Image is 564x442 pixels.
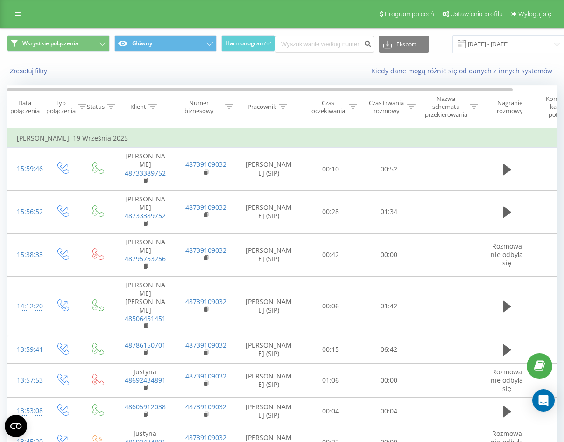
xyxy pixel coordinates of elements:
[185,371,226,380] a: 48739109032
[302,233,360,276] td: 00:42
[130,103,146,111] div: Klient
[532,389,555,412] div: Open Intercom Messenger
[87,103,105,111] div: Status
[17,246,35,264] div: 15:38:33
[125,169,166,178] a: 48733389752
[302,336,360,363] td: 00:15
[125,341,166,349] a: 48786150701
[46,99,76,115] div: Typ połączenia
[115,191,176,234] td: [PERSON_NAME]
[125,254,166,263] a: 48795753256
[385,10,434,18] span: Program poleceń
[302,148,360,191] td: 00:10
[17,402,35,420] div: 13:53:08
[236,191,302,234] td: [PERSON_NAME] (SIP)
[5,415,27,437] button: Open CMP widget
[185,297,226,306] a: 48739109032
[185,160,226,169] a: 48739109032
[425,95,467,119] div: Nazwa schematu przekierowania
[17,203,35,221] div: 15:56:52
[491,367,523,393] span: Rozmowa nie odbyła się
[7,35,110,52] button: Wszystkie połączenia
[451,10,503,18] span: Ustawienia profilu
[371,66,557,75] a: Kiedy dane mogą różnić się od danych z innych systemów
[487,99,532,115] div: Nagranie rozmowy
[368,99,405,115] div: Czas trwania rozmowy
[176,99,223,115] div: Numer biznesowy
[185,433,226,442] a: 48739109032
[17,160,35,178] div: 15:59:46
[125,402,166,411] a: 48605912038
[115,233,176,276] td: [PERSON_NAME]
[360,148,418,191] td: 00:52
[185,246,226,255] a: 48739109032
[115,363,176,398] td: Justyna
[302,363,360,398] td: 01:06
[115,276,176,336] td: [PERSON_NAME] [PERSON_NAME]
[185,203,226,212] a: 48739109032
[226,40,265,47] span: Harmonogram
[22,40,78,47] span: Wszystkie połączenia
[302,276,360,336] td: 00:06
[360,398,418,425] td: 00:04
[236,398,302,425] td: [PERSON_NAME] (SIP)
[491,242,523,267] span: Rozmowa nie odbyła się
[247,103,276,111] div: Pracownik
[185,341,226,349] a: 48739109032
[360,233,418,276] td: 00:00
[115,148,176,191] td: [PERSON_NAME]
[360,363,418,398] td: 00:00
[7,99,42,115] div: Data połączenia
[302,191,360,234] td: 00:28
[360,191,418,234] td: 01:34
[236,276,302,336] td: [PERSON_NAME] (SIP)
[360,336,418,363] td: 06:42
[236,148,302,191] td: [PERSON_NAME] (SIP)
[125,376,166,385] a: 48692434891
[275,36,374,53] input: Wyszukiwanie według numeru
[221,35,275,52] button: Harmonogram
[17,297,35,315] div: 14:12:20
[125,211,166,220] a: 48733389752
[17,371,35,390] div: 13:57:53
[302,398,360,425] td: 00:04
[236,363,302,398] td: [PERSON_NAME] (SIP)
[236,233,302,276] td: [PERSON_NAME] (SIP)
[17,341,35,359] div: 13:59:41
[310,99,346,115] div: Czas oczekiwania
[185,402,226,411] a: 48739109032
[379,36,429,53] button: Eksport
[114,35,217,52] button: Główny
[7,67,52,75] button: Zresetuj filtry
[518,10,551,18] span: Wyloguj się
[125,314,166,323] a: 48506451451
[236,336,302,363] td: [PERSON_NAME] (SIP)
[360,276,418,336] td: 01:42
